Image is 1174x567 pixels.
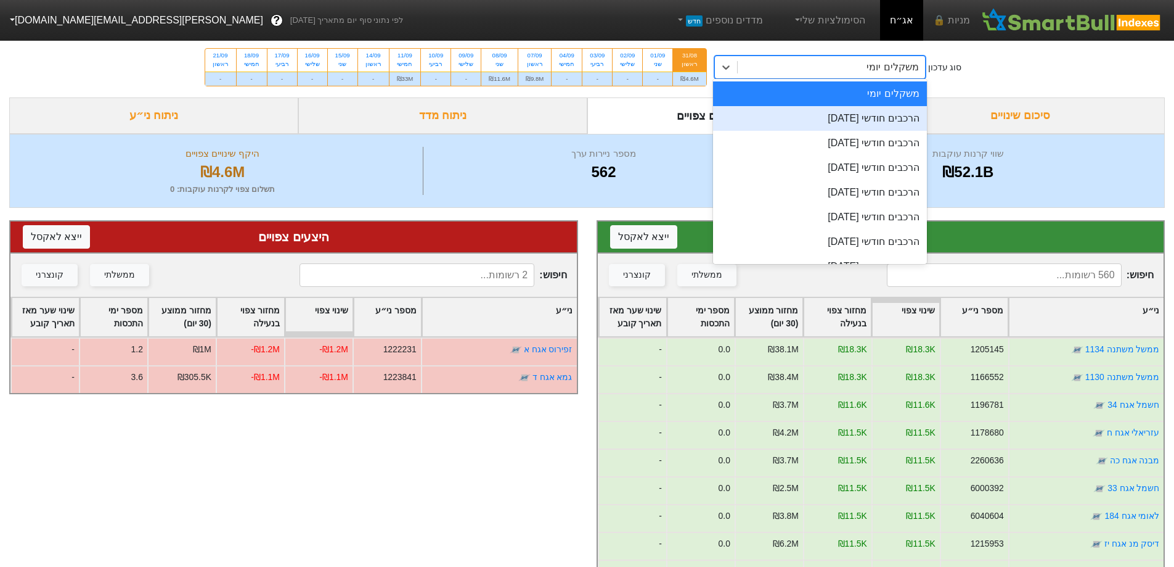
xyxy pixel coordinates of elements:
[489,51,510,60] div: 08/09
[772,510,798,523] div: ₪3.8M
[928,61,962,74] div: סוג עדכון
[267,72,297,86] div: -
[713,81,927,106] div: משקלים יומי
[481,72,518,86] div: ₪11.6M
[205,72,236,86] div: -
[970,482,1003,495] div: 6000392
[906,343,935,356] div: ₪18.3K
[713,205,927,230] div: הרכבים חודשי [DATE]
[650,60,665,68] div: שני
[1107,400,1159,410] a: חשמל אגח 34
[319,343,348,356] div: -₪1.2M
[177,371,211,384] div: ₪305.5K
[397,51,414,60] div: 11/09
[609,264,665,286] button: קונצרני
[300,263,534,287] input: 2 רשומות...
[838,537,866,550] div: ₪11.5K
[428,51,443,60] div: 10/09
[872,298,939,336] div: Toggle SortBy
[36,268,63,282] div: קונצרני
[887,263,1154,287] span: חיפוש :
[623,268,651,282] div: קונצרני
[772,482,798,495] div: ₪2.5M
[23,225,90,249] button: ייצא לאקסל
[1106,428,1159,437] a: עזריאלי אגח ח
[526,60,544,68] div: ראשון
[713,155,927,180] div: הרכבים חודשי [DATE]
[305,60,320,68] div: שלישי
[970,454,1003,467] div: 2260636
[838,399,866,412] div: ₪11.6K
[906,371,935,384] div: ₪18.3K
[643,72,672,86] div: -
[598,393,666,421] div: -
[532,372,573,382] a: גמא אגח ד
[426,161,780,183] div: 562
[217,298,284,336] div: Toggle SortBy
[275,60,290,68] div: רביעי
[25,183,420,196] div: תשלום צפוי לקרנות עוקבות : 0
[305,51,320,60] div: 16/09
[970,426,1003,439] div: 1178680
[587,97,876,134] div: ביקושים והיצעים צפויים
[970,343,1003,356] div: 1205145
[426,147,780,161] div: מספר ניירות ערך
[598,421,666,449] div: -
[718,343,730,356] div: 0.0
[718,454,730,467] div: 0.0
[670,8,768,33] a: מדדים נוספיםחדש
[610,225,677,249] button: ייצא לאקסל
[25,161,420,183] div: ₪4.6M
[383,371,417,384] div: 1223841
[838,510,866,523] div: ₪11.5K
[677,264,736,286] button: ממשלתי
[980,8,1164,33] img: SmartBull
[510,344,522,356] img: tase link
[1107,483,1159,493] a: חשמל אגח 33
[686,15,703,27] span: חדש
[788,8,870,33] a: הסימולציות שלי
[1085,372,1159,382] a: ממשל משתנה 1130
[1090,538,1102,550] img: tase link
[620,51,635,60] div: 02/09
[244,51,259,60] div: 18/09
[838,482,866,495] div: ₪11.5K
[970,399,1003,412] div: 1196781
[213,60,229,68] div: ראשון
[1085,344,1159,354] a: ממשל משתנה 1134
[772,426,798,439] div: ₪4.2M
[713,230,927,254] div: הרכבים חודשי [DATE]
[970,510,1003,523] div: 6040604
[906,510,935,523] div: ₪11.5K
[598,504,666,532] div: -
[397,60,414,68] div: חמישי
[298,97,587,134] div: ניתוח מדד
[273,12,280,29] span: ?
[1095,455,1107,467] img: tase link
[804,298,871,336] div: Toggle SortBy
[1090,510,1103,523] img: tase link
[718,537,730,550] div: 0.0
[251,343,280,356] div: -₪1.2M
[866,60,918,75] div: משקלים יומי
[104,268,135,282] div: ממשלתי
[149,298,216,336] div: Toggle SortBy
[1009,298,1164,336] div: Toggle SortBy
[131,371,143,384] div: 3.6
[358,72,389,86] div: -
[25,147,420,161] div: היקף שינויים צפויים
[10,337,79,365] div: -
[650,51,665,60] div: 01/09
[970,537,1003,550] div: 1215953
[389,72,421,86] div: ₪33M
[713,106,927,131] div: הרכבים חודשי [DATE]
[718,482,730,495] div: 0.0
[613,72,642,86] div: -
[718,399,730,412] div: 0.0
[1070,344,1083,356] img: tase link
[524,344,573,354] a: זפירוס אגח א
[559,51,574,60] div: 04/09
[459,51,473,60] div: 09/09
[298,72,327,86] div: -
[428,60,443,68] div: רביעי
